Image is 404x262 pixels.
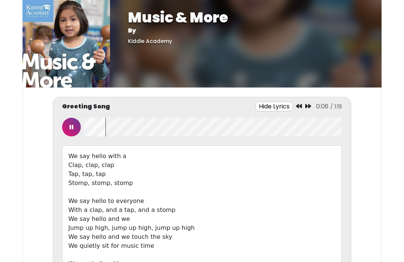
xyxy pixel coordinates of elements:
p: Greeting Song [62,102,110,111]
p: By [128,26,364,35]
span: / 1:19 [330,103,342,110]
span: 0:06 [316,102,328,111]
h1: Music & More [128,9,364,26]
h5: Kiddie Academy [128,38,364,44]
button: Hide Lyrics [255,102,293,111]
